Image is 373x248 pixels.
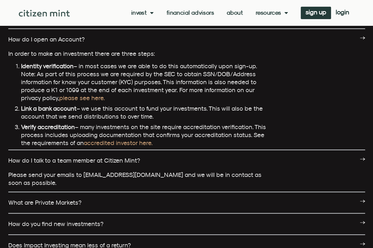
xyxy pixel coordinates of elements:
a: How do I talk to a team member at Citizen Mint? [8,157,140,164]
span: – we use this account to fund your investments. This will also be the account that we send distri... [21,105,263,120]
span: – in most cases we are able to do this automatically upon sign-up. Note: As part of this process ... [21,62,257,101]
div: How do you find new investments? [8,214,365,235]
div: How do I open an Account? [8,29,365,50]
a: login [331,7,354,19]
div: How do I talk to a team member at Citizen Mint? [8,150,365,171]
span: sign up [305,10,326,14]
div: How do I talk to a team member at Citizen Mint? [8,171,365,192]
a: accredited investor here. [84,139,153,146]
div: What are Private Markets? [8,192,365,214]
a: Resources [256,10,288,16]
span: Please send your emails to [EMAIL_ADDRESS][DOMAIN_NAME] and we will be in contact as soon as poss... [8,171,262,186]
a: Financial Advisors [167,10,214,16]
a: What are Private Markets? [8,199,82,206]
span: login [336,10,349,14]
strong: Identity verification [21,62,74,69]
span: In order to make an investment there are three steps: [8,50,155,57]
div: How do I open an Account? [8,50,365,150]
a: sign up [301,7,331,19]
a: please see here. [59,94,105,101]
strong: Link a bank account [21,105,76,112]
strong: Verify accreditation [21,123,75,130]
li: – many investments on the site require accreditation verification. This process includes uploadin... [21,123,269,147]
a: About [227,10,243,16]
nav: Menu [131,10,288,16]
a: How do you find new investments? [8,220,104,227]
a: Invest [131,10,154,16]
img: Citizen Mint [19,10,70,17]
a: How do I open an Account? [8,36,85,43]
